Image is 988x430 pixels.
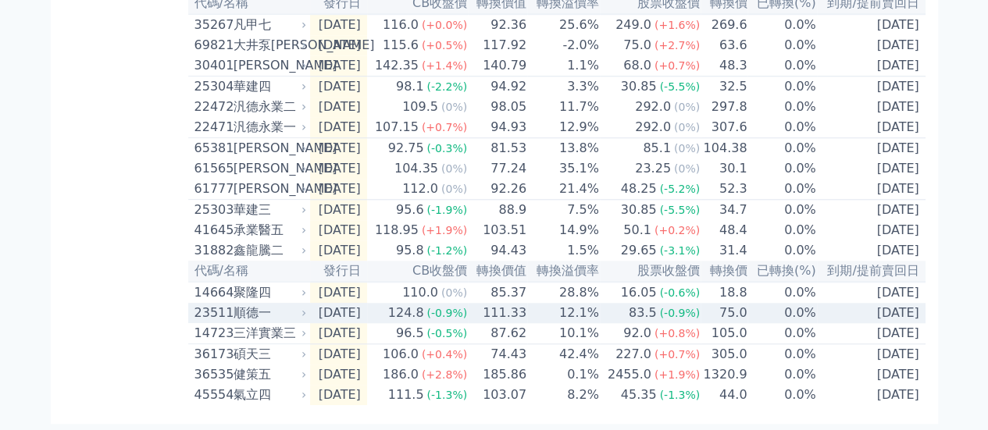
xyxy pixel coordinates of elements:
div: 109.5 [399,98,441,116]
th: 轉換溢價率 [527,261,600,282]
th: 股票收盤價 [600,261,701,282]
span: (-1.3%) [659,389,700,401]
span: (+0.8%) [655,327,700,339]
td: 48.4 [701,220,747,240]
div: 汎德永業一 [234,118,304,137]
td: [DATE] [817,35,926,55]
td: 75.0 [701,303,747,323]
th: 轉換價值 [468,261,527,282]
td: 0.0% [747,117,816,138]
td: 0.0% [747,97,816,117]
td: 105.0 [701,323,747,344]
span: (+0.0%) [422,19,467,31]
div: 227.0 [612,345,655,364]
td: 0.0% [747,179,816,200]
div: 36535 [194,365,230,384]
td: 44.0 [701,385,747,405]
td: 117.92 [468,35,527,55]
div: 292.0 [632,98,674,116]
span: (+0.5%) [422,39,467,52]
td: [DATE] [310,240,367,261]
div: [PERSON_NAME] [234,139,304,158]
span: (-0.9%) [426,307,467,319]
div: 23.25 [632,159,674,178]
div: 碩天三 [234,345,304,364]
td: 1.1% [527,55,600,76]
span: (0%) [441,286,467,299]
div: 23511 [194,304,230,322]
td: 52.3 [701,179,747,200]
td: 111.33 [468,303,527,323]
div: 華建三 [234,201,304,219]
div: 30401 [194,56,230,75]
td: 0.0% [747,282,816,303]
td: 140.79 [468,55,527,76]
td: 0.0% [747,35,816,55]
div: 順德一 [234,304,304,322]
td: [DATE] [310,55,367,76]
td: [DATE] [817,117,926,138]
td: 81.53 [468,138,527,159]
div: 30.85 [618,77,660,96]
div: 22472 [194,98,230,116]
td: 10.1% [527,323,600,344]
span: (-0.3%) [426,142,467,155]
td: 92.26 [468,179,527,200]
td: [DATE] [310,35,367,55]
div: 凡甲七 [234,16,304,34]
div: 249.0 [612,16,655,34]
span: (+0.7%) [655,348,700,361]
td: [DATE] [817,240,926,261]
span: (-5.2%) [659,183,700,195]
td: [DATE] [310,323,367,344]
div: 聚隆四 [234,283,304,302]
td: 0.0% [747,76,816,98]
td: 88.9 [468,200,527,221]
div: [PERSON_NAME] [234,56,304,75]
td: 35.1% [527,158,600,179]
span: (-5.5%) [659,80,700,93]
td: 74.43 [468,344,527,365]
div: 36173 [194,345,230,364]
th: 到期/提前賣回日 [817,261,926,282]
td: 48.3 [701,55,747,76]
div: 14664 [194,283,230,302]
div: 41645 [194,221,230,240]
td: [DATE] [817,323,926,344]
div: 92.0 [620,324,655,343]
td: 7.5% [527,200,600,221]
div: 69821 [194,36,230,55]
td: 0.0% [747,138,816,159]
div: 16.05 [618,283,660,302]
td: 32.5 [701,76,747,98]
td: 11.7% [527,97,600,117]
div: 292.0 [632,118,674,137]
td: [DATE] [310,179,367,200]
td: 0.0% [747,200,816,221]
td: 297.8 [701,97,747,117]
td: [DATE] [817,97,926,117]
td: 0.0% [747,158,816,179]
div: 三洋實業三 [234,324,304,343]
td: 0.0% [747,220,816,240]
td: 0.0% [747,364,816,385]
div: 61777 [194,179,230,198]
td: 14.9% [527,220,600,240]
td: [DATE] [817,385,926,405]
td: [DATE] [310,14,367,35]
td: [DATE] [817,158,926,179]
td: 3.3% [527,76,600,98]
span: (+1.9%) [422,224,467,236]
span: (-5.5%) [659,204,700,216]
td: 1.5% [527,240,600,261]
div: 106.0 [380,345,422,364]
span: (-1.2%) [426,244,467,257]
div: 104.35 [391,159,441,178]
td: [DATE] [310,385,367,405]
td: [DATE] [817,14,926,35]
div: 61565 [194,159,230,178]
td: 1320.9 [701,364,747,385]
td: 8.2% [527,385,600,405]
span: (0%) [674,101,700,113]
td: 0.0% [747,55,816,76]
